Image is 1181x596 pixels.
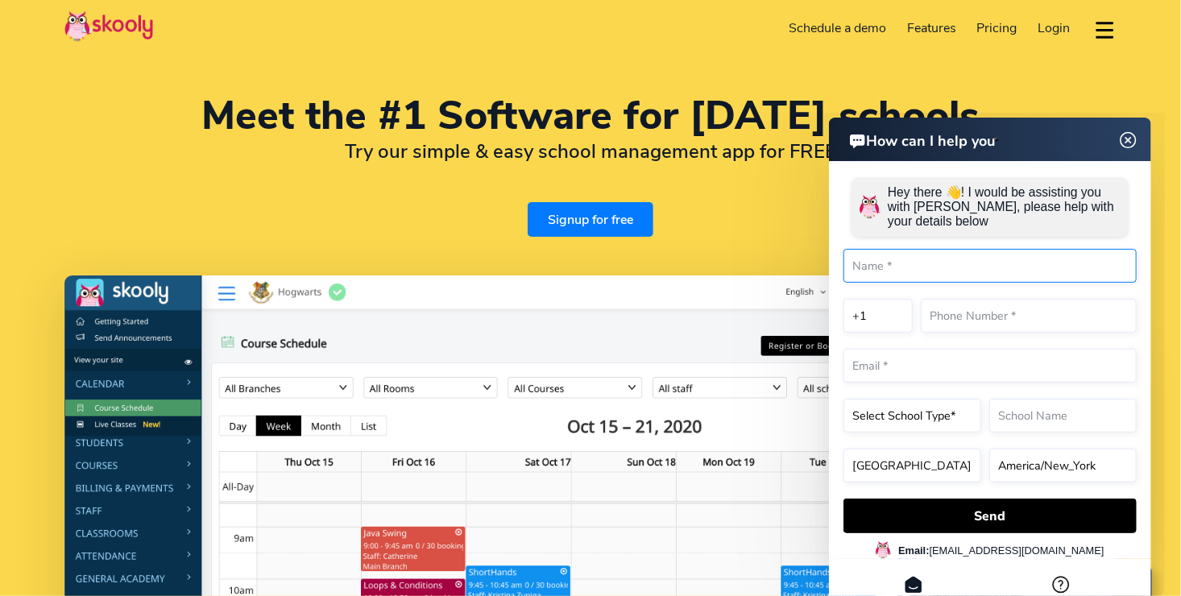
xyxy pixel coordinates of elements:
[897,15,967,41] a: Features
[967,15,1028,41] a: Pricing
[977,19,1017,37] span: Pricing
[1027,15,1080,41] a: Login
[779,15,897,41] a: Schedule a demo
[1038,19,1070,37] span: Login
[528,202,653,237] a: Signup for free
[1093,11,1117,48] button: dropdown menu
[64,97,1117,135] h1: Meet the #1 Software for [DATE] schools
[64,139,1117,163] h2: Try our simple & easy school management app for FREE
[64,10,153,42] img: Skooly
